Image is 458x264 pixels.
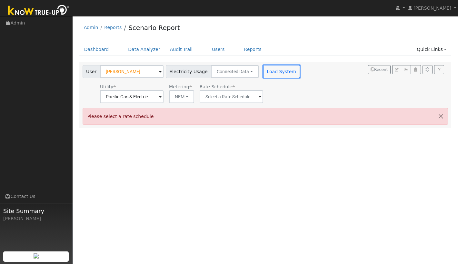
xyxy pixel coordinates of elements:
div: Metering [169,83,194,90]
button: Recent [368,65,391,74]
span: Alias: HETOUB [200,84,235,89]
button: Load System [263,65,300,78]
input: Select a Utility [100,90,164,103]
a: Quick Links [412,44,451,55]
a: Reports [104,25,122,30]
button: Login As [411,65,421,74]
a: Help Link [434,65,444,74]
a: Admin [84,25,98,30]
button: Edit User [392,65,401,74]
a: Scenario Report [128,24,180,32]
button: Connected Data [211,65,259,78]
a: Audit Trail [165,44,197,55]
button: NEM [169,90,194,103]
button: Close [434,108,448,124]
span: Please select a rate schedule [87,114,154,119]
img: Know True-Up [5,4,73,18]
span: Site Summary [3,207,69,215]
img: retrieve [34,253,39,259]
input: Select a Rate Schedule [200,90,263,103]
a: Users [207,44,230,55]
button: Settings [423,65,433,74]
input: Select a User [100,65,164,78]
a: Data Analyzer [123,44,165,55]
a: Reports [239,44,266,55]
span: Electricity Usage [166,65,211,78]
div: Utility [100,83,164,90]
span: [PERSON_NAME] [413,5,451,11]
a: Dashboard [79,44,114,55]
button: Multi-Series Graph [401,65,411,74]
span: User [83,65,100,78]
div: [PERSON_NAME] [3,215,69,222]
